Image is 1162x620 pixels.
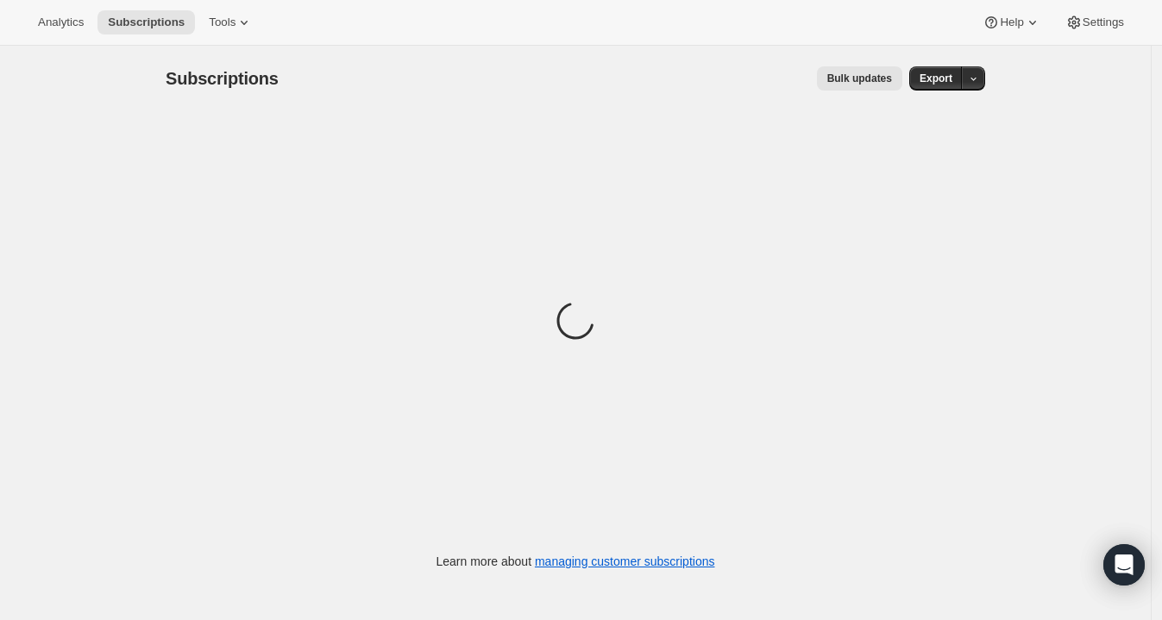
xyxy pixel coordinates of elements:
span: Tools [209,16,236,29]
span: Subscriptions [166,69,279,88]
button: Help [972,10,1051,34]
span: Subscriptions [108,16,185,29]
span: Settings [1083,16,1124,29]
button: Analytics [28,10,94,34]
p: Learn more about [437,553,715,570]
span: Export [920,72,952,85]
span: Help [1000,16,1023,29]
div: Open Intercom Messenger [1103,544,1145,586]
button: Export [909,66,963,91]
span: Analytics [38,16,84,29]
button: Settings [1055,10,1134,34]
span: Bulk updates [827,72,892,85]
button: Tools [198,10,263,34]
button: Subscriptions [97,10,195,34]
button: Bulk updates [817,66,902,91]
a: managing customer subscriptions [535,554,715,568]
